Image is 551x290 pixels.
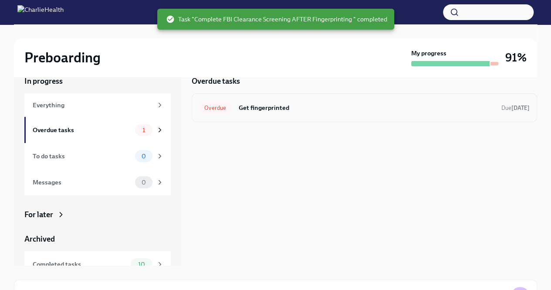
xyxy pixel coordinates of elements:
[166,15,387,24] span: Task "Complete FBI Clearance Screening AFTER Fingerprinting " completed
[24,169,171,195] a: Messages0
[24,234,171,244] a: Archived
[33,259,127,269] div: Completed tasks
[133,261,150,268] span: 10
[24,251,171,277] a: Completed tasks10
[24,117,171,143] a: Overdue tasks1
[137,127,150,133] span: 1
[24,49,101,66] h2: Preboarding
[24,143,171,169] a: To do tasks0
[136,153,151,160] span: 0
[24,209,171,220] a: For later
[199,105,231,111] span: Overdue
[136,179,151,186] span: 0
[501,105,530,111] span: Due
[33,125,132,135] div: Overdue tasks
[17,5,64,19] img: CharlieHealth
[501,104,530,112] span: August 13th, 2025 09:00
[33,100,152,110] div: Everything
[505,50,527,65] h3: 91%
[192,76,240,86] h5: Overdue tasks
[411,49,446,58] strong: My progress
[511,105,530,111] strong: [DATE]
[24,76,171,86] a: In progress
[24,209,53,220] div: For later
[33,177,132,187] div: Messages
[238,103,494,113] h6: Get fingerprinted
[33,151,132,161] div: To do tasks
[199,101,530,115] a: OverdueGet fingerprintedDue[DATE]
[24,93,171,117] a: Everything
